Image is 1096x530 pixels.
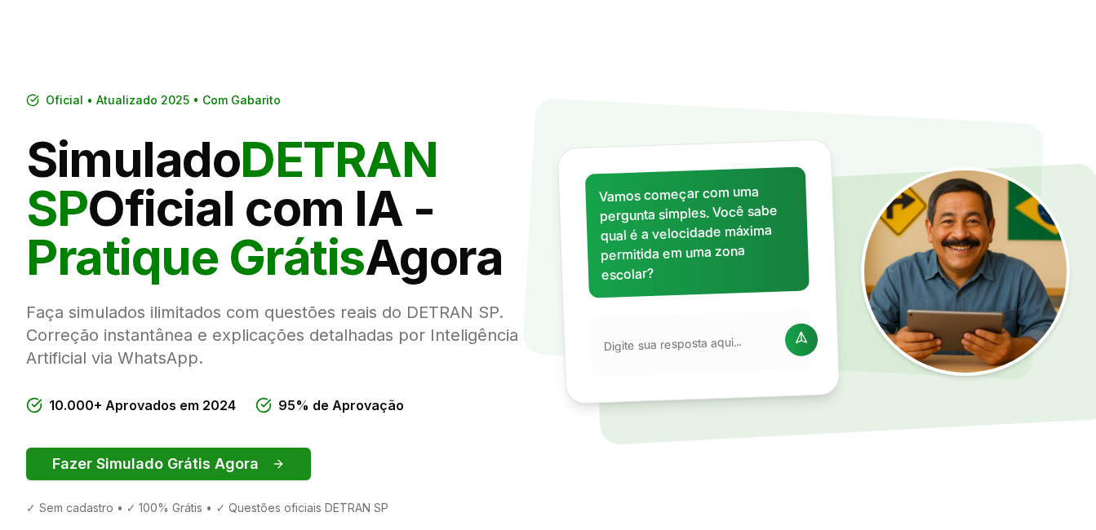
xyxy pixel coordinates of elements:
[603,333,775,355] input: Digite sua resposta aqui...
[26,135,535,281] h1: Simulado Oficial com IA - Agora
[46,92,281,108] span: Oficial • Atualizado 2025 • Com Gabarito
[26,448,311,480] button: Fazer Simulado Grátis Agora
[49,395,236,415] span: 10.000+ Aprovados em 2024
[26,301,535,369] p: Faça simulados ilimitados com questões reais do DETRAN SP. Correção instantânea e explicações det...
[26,500,535,516] div: ✓ Sem cadastro • ✓ 100% Grátis • ✓ Questões oficiais DETRAN SP
[26,130,437,237] span: DETRAN SP
[26,227,365,286] span: Pratique Grátis
[278,395,404,415] span: 95% de Aprovação
[861,167,1070,376] img: Tio Trânsito
[598,180,796,285] p: Vamos começar com uma pergunta simples. Você sabe qual é a velocidade máxima permitida em uma zon...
